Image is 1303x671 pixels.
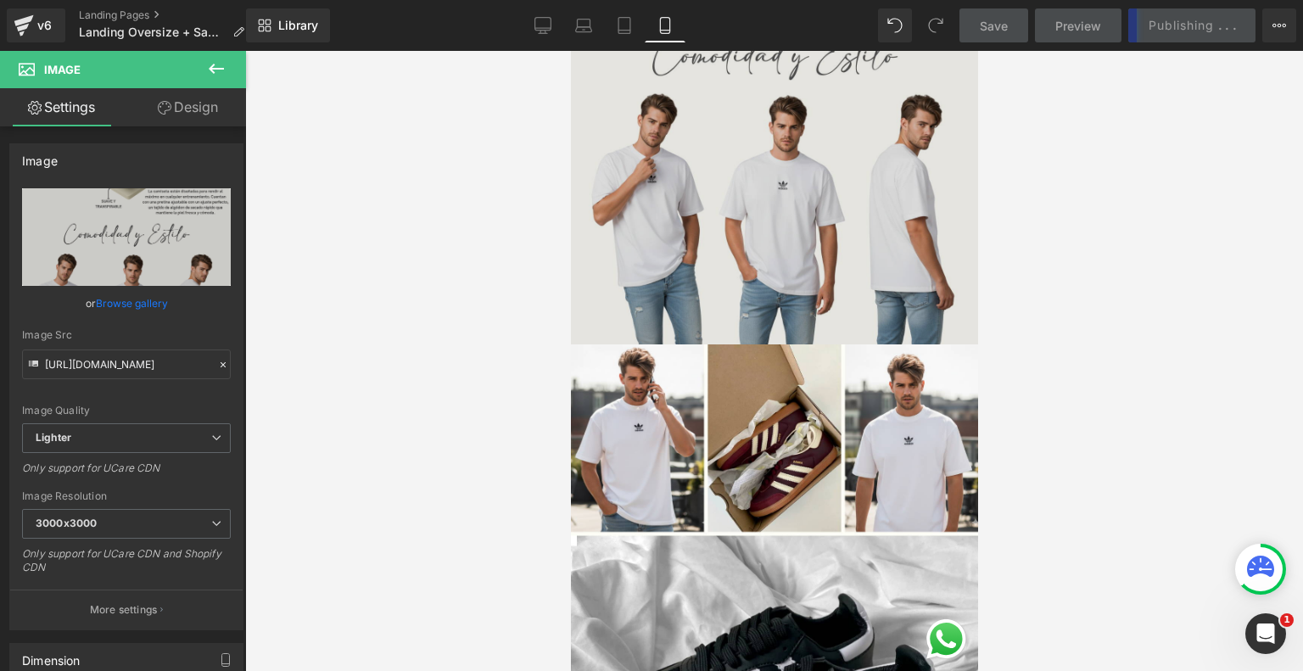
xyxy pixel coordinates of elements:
[1055,17,1101,35] span: Preview
[22,490,231,502] div: Image Resolution
[878,8,912,42] button: Undo
[980,17,1008,35] span: Save
[645,8,685,42] a: Mobile
[22,329,231,341] div: Image Src
[919,8,953,42] button: Redo
[352,565,399,612] div: Open WhatsApp chat
[7,8,65,42] a: v6
[1280,613,1294,627] span: 1
[604,8,645,42] a: Tablet
[44,63,81,76] span: Image
[10,590,243,629] button: More settings
[22,349,231,379] input: Link
[22,547,231,585] div: Only support for UCare CDN and Shopify CDN
[79,8,258,22] a: Landing Pages
[36,517,97,529] b: 3000x3000
[22,405,231,417] div: Image Quality
[1245,613,1286,654] iframe: Intercom live chat
[1262,8,1296,42] button: More
[22,461,231,486] div: Only support for UCare CDN
[22,144,58,168] div: Image
[1035,8,1121,42] a: Preview
[563,8,604,42] a: Laptop
[90,602,158,618] p: More settings
[79,25,226,39] span: Landing Oversize + Samba
[22,294,231,312] div: or
[126,88,249,126] a: Design
[523,8,563,42] a: Desktop
[36,431,71,444] b: Lighter
[22,644,81,668] div: Dimension
[352,565,399,612] a: Send a message via WhatsApp
[96,288,168,318] a: Browse gallery
[34,14,55,36] div: v6
[278,18,318,33] span: Library
[246,8,330,42] a: New Library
